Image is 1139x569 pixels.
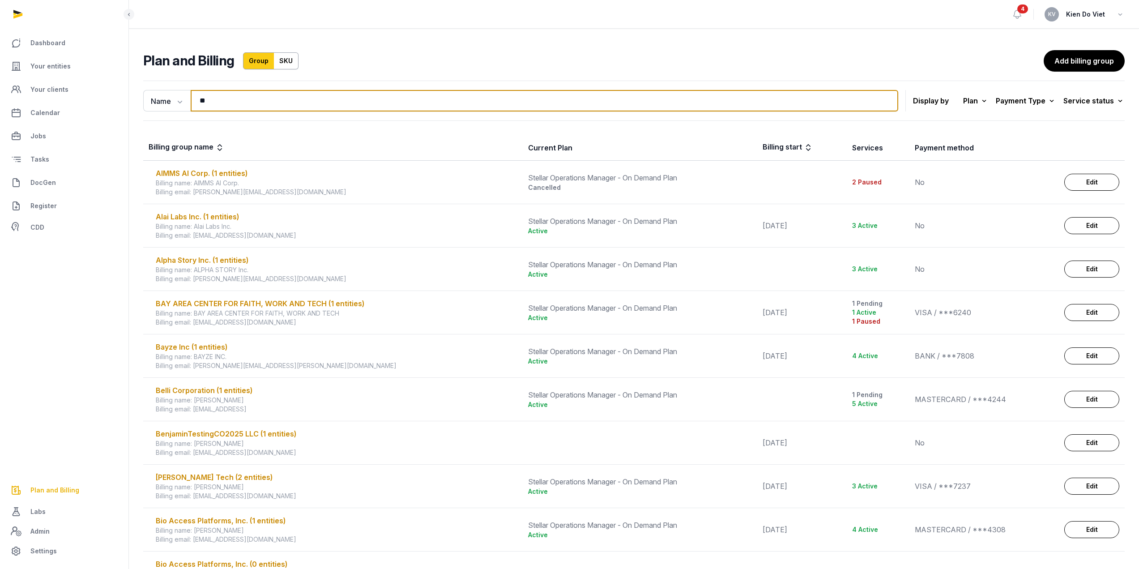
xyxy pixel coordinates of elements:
[757,334,847,378] td: [DATE]
[1063,94,1125,107] div: Service status
[156,492,517,501] div: Billing email: [EMAIL_ADDRESS][DOMAIN_NAME]
[30,61,71,72] span: Your entities
[156,385,517,396] div: Belli Corporation (1 entities)
[156,361,517,370] div: Billing email: [PERSON_NAME][EMAIL_ADDRESS][PERSON_NAME][DOMAIN_NAME]
[528,172,752,183] div: Stellar Operations Manager - On Demand Plan
[757,508,847,552] td: [DATE]
[7,540,121,562] a: Settings
[156,439,517,448] div: Billing name: [PERSON_NAME]
[156,352,517,361] div: Billing name: BAYZE INC.
[1045,7,1059,21] button: KV
[852,178,904,187] div: 2 Paused
[528,357,752,366] div: Active
[852,399,904,408] div: 5 Active
[30,222,44,233] span: CDD
[1064,261,1119,278] a: Edit
[156,309,517,318] div: Billing name: BAY AREA CENTER FOR FAITH, WORK AND TECH
[1064,521,1119,538] a: Edit
[757,291,847,334] td: [DATE]
[7,102,121,124] a: Calendar
[852,482,904,491] div: 3 Active
[757,421,847,465] td: [DATE]
[528,476,752,487] div: Stellar Operations Manager - On Demand Plan
[852,317,904,326] div: 1 Paused
[30,526,50,537] span: Admin
[915,524,1054,535] div: MASTERCARD / ***4308
[7,218,121,236] a: CDD
[852,351,904,360] div: 4 Active
[528,183,752,192] div: Cancelled
[7,479,121,501] a: Plan and Billing
[7,149,121,170] a: Tasks
[1048,12,1056,17] span: KV
[156,318,517,327] div: Billing email: [EMAIL_ADDRESS][DOMAIN_NAME]
[156,265,517,274] div: Billing name: ALPHA STORY Inc.
[963,94,989,107] div: Plan
[528,530,752,539] div: Active
[852,221,904,230] div: 3 Active
[156,428,517,439] div: BenjaminTestingCO2025 LLC (1 entities)
[30,506,46,517] span: Labs
[1064,391,1119,408] a: Edit
[156,255,517,265] div: Alpha Story Inc. (1 entities)
[528,216,752,227] div: Stellar Operations Manager - On Demand Plan
[7,501,121,522] a: Labs
[528,346,752,357] div: Stellar Operations Manager - On Demand Plan
[852,142,883,153] div: Services
[156,298,517,309] div: BAY AREA CENTER FOR FAITH, WORK AND TECH (1 entities)
[852,308,904,317] div: 1 Active
[30,177,56,188] span: DocGen
[7,522,121,540] a: Admin
[1017,4,1028,13] span: 4
[528,487,752,496] div: Active
[143,52,234,69] h2: Plan and Billing
[915,264,1054,274] div: No
[274,52,299,69] a: SKU
[1064,478,1119,495] a: Edit
[156,188,517,197] div: Billing email: [PERSON_NAME][EMAIL_ADDRESS][DOMAIN_NAME]
[7,172,121,193] a: DocGen
[1044,50,1125,72] a: Add billing group
[915,437,1054,448] div: No
[30,546,57,556] span: Settings
[156,222,517,231] div: Billing name: Alai Labs Inc.
[1064,217,1119,234] a: Edit
[996,94,1056,107] div: Payment Type
[528,400,752,409] div: Active
[1064,347,1119,364] a: Edit
[7,195,121,217] a: Register
[156,472,517,483] div: [PERSON_NAME] Tech (2 entities)
[915,177,1054,188] div: No
[156,396,517,405] div: Billing name: [PERSON_NAME]
[528,227,752,235] div: Active
[156,342,517,352] div: Bayze Inc (1 entities)
[913,94,949,108] p: Display by
[757,465,847,508] td: [DATE]
[156,274,517,283] div: Billing email: [PERSON_NAME][EMAIL_ADDRESS][DOMAIN_NAME]
[156,515,517,526] div: Bio Access Platforms, Inc. (1 entities)
[1064,174,1119,191] a: Edit
[528,270,752,279] div: Active
[156,535,517,544] div: Billing email: [EMAIL_ADDRESS][DOMAIN_NAME]
[30,107,60,118] span: Calendar
[915,394,1054,405] div: MASTERCARD / ***4244
[528,389,752,400] div: Stellar Operations Manager - On Demand Plan
[7,79,121,100] a: Your clients
[915,142,974,153] div: Payment method
[7,32,121,54] a: Dashboard
[30,485,79,496] span: Plan and Billing
[156,168,517,179] div: AIMMS AI Corp. (1 entities)
[156,179,517,188] div: Billing name: AIMMS AI Corp.
[156,231,517,240] div: Billing email: [EMAIL_ADDRESS][DOMAIN_NAME]
[528,520,752,530] div: Stellar Operations Manager - On Demand Plan
[757,204,847,248] td: [DATE]
[243,52,274,69] a: Group
[852,265,904,274] div: 3 Active
[30,38,65,48] span: Dashboard
[156,483,517,492] div: Billing name: [PERSON_NAME]
[156,526,517,535] div: Billing name: [PERSON_NAME]
[7,125,121,147] a: Jobs
[1064,434,1119,451] a: Edit
[30,154,49,165] span: Tasks
[1066,9,1105,20] span: Kien Do Viet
